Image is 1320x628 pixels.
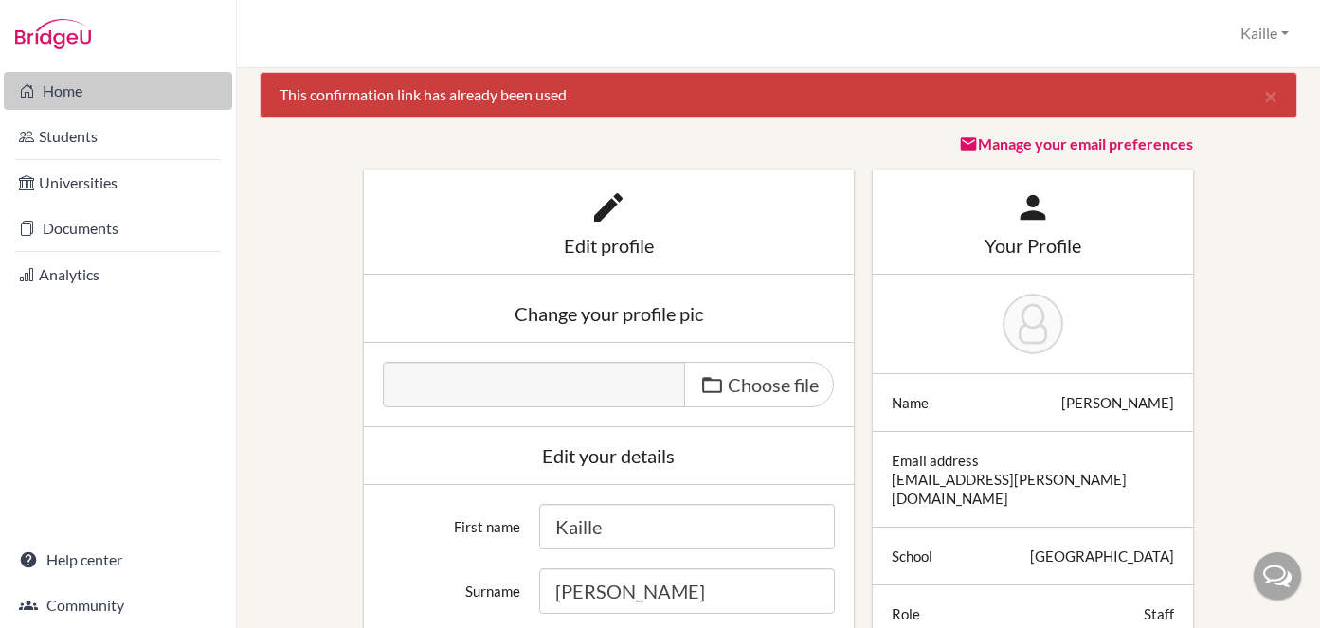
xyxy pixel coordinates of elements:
[383,236,836,255] div: Edit profile
[15,19,91,49] img: Bridge-U
[892,604,920,623] div: Role
[1003,294,1063,354] img: Kaille Kirkham
[1245,73,1296,118] button: Close
[383,304,836,323] div: Change your profile pic
[44,13,82,30] span: Help
[4,117,232,155] a: Students
[959,135,1193,153] a: Manage your email preferences
[260,72,1297,118] div: This confirmation link has already been used
[1144,604,1174,623] div: Staff
[373,568,531,601] label: Surname
[4,541,232,579] a: Help center
[892,393,929,412] div: Name
[1264,81,1277,109] span: ×
[892,236,1174,255] div: Your Profile
[1061,393,1174,412] div: [PERSON_NAME]
[4,72,232,110] a: Home
[1232,16,1297,51] button: Kaille
[4,209,232,247] a: Documents
[4,164,232,202] a: Universities
[383,446,836,465] div: Edit your details
[4,586,232,624] a: Community
[1030,547,1174,565] div: [GEOGRAPHIC_DATA]
[892,547,932,565] div: School
[892,451,979,470] div: Email address
[892,470,1174,508] div: [EMAIL_ADDRESS][PERSON_NAME][DOMAIN_NAME]
[373,504,531,536] label: First name
[728,373,819,396] span: Choose file
[4,256,232,294] a: Analytics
